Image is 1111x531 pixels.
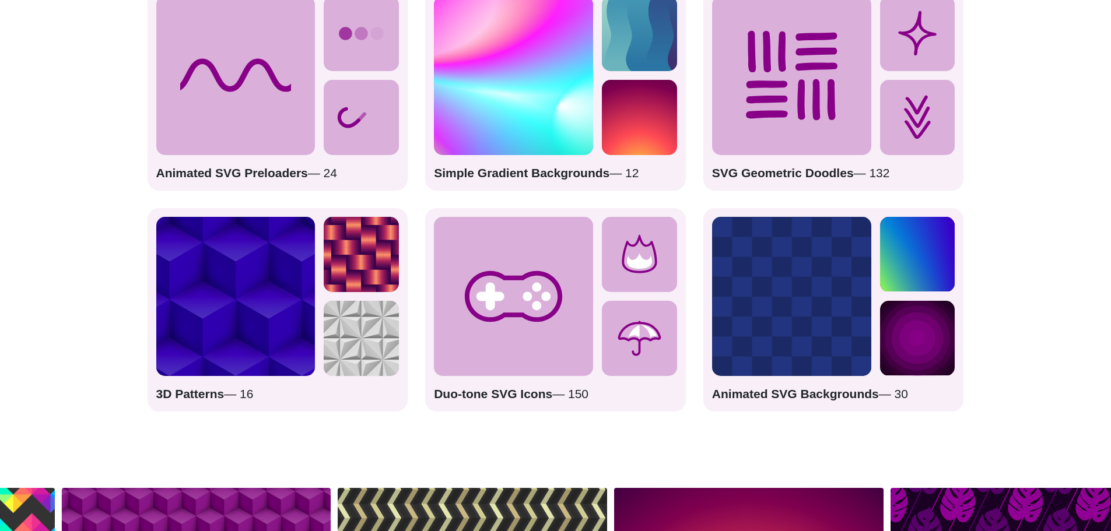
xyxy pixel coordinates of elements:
img: Triangular 3d panels in a pattern [324,301,399,376]
strong: SVG Geometric Doodles [712,166,854,180]
strong: Animated SVG Preloaders [156,166,308,180]
strong: Simple Gradient Backgrounds [434,166,609,180]
img: glowing yellow warming the purple vector sky [602,80,677,155]
strong: 3D Patterns [156,387,225,400]
img: blue-stacked-cube-pattern [156,217,316,376]
p: — 132 [712,164,955,182]
p: — 16 [156,385,399,403]
p: — 30 [712,385,955,403]
img: red shiny ribbon woven into a pattern [324,217,399,292]
p: — 24 [156,164,399,182]
p: — 12 [434,164,677,182]
strong: Duo-tone SVG Icons [434,387,552,400]
strong: Animated SVG Backgrounds [712,387,879,400]
p: — 150 [434,385,677,403]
